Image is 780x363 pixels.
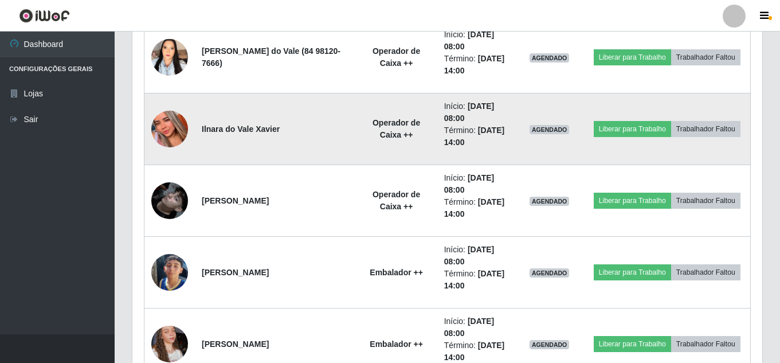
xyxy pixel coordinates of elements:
button: Trabalhador Faltou [671,121,740,137]
span: AGENDADO [530,268,570,278]
li: Início: [444,244,508,268]
button: Liberar para Trabalho [594,336,671,352]
button: Trabalhador Faltou [671,49,740,65]
img: 1740529187901.jpeg [151,34,188,80]
time: [DATE] 08:00 [444,317,495,338]
button: Trabalhador Faltou [671,264,740,280]
img: CoreUI Logo [19,9,70,23]
strong: [PERSON_NAME] [202,196,269,205]
li: Término: [444,124,508,149]
button: Liberar para Trabalho [594,49,671,65]
li: Término: [444,53,508,77]
button: Trabalhador Faltou [671,193,740,209]
img: 1756230047876.jpeg [151,240,188,305]
strong: Embalador ++ [370,268,423,277]
span: AGENDADO [530,340,570,349]
li: Início: [444,100,508,124]
li: Início: [444,29,508,53]
time: [DATE] 08:00 [444,173,495,194]
button: Liberar para Trabalho [594,264,671,280]
strong: Operador de Caixa ++ [373,46,420,68]
strong: Operador de Caixa ++ [373,190,420,211]
li: Término: [444,268,508,292]
strong: Operador de Caixa ++ [373,118,420,139]
strong: Embalador ++ [370,339,423,349]
strong: [PERSON_NAME] [202,339,269,349]
span: AGENDADO [530,53,570,63]
li: Início: [444,172,508,196]
img: 1750952602426.jpeg [151,89,188,169]
strong: [PERSON_NAME] do Vale (84 98120-7666) [202,46,340,68]
strong: [PERSON_NAME] [202,268,269,277]
strong: Ilnara do Vale Xavier [202,124,280,134]
li: Término: [444,196,508,220]
img: 1750963256706.jpeg [151,168,188,233]
time: [DATE] 08:00 [444,245,495,266]
button: Liberar para Trabalho [594,193,671,209]
li: Início: [444,315,508,339]
span: AGENDADO [530,197,570,206]
button: Trabalhador Faltou [671,336,740,352]
time: [DATE] 08:00 [444,102,495,123]
span: AGENDADO [530,125,570,134]
button: Liberar para Trabalho [594,121,671,137]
